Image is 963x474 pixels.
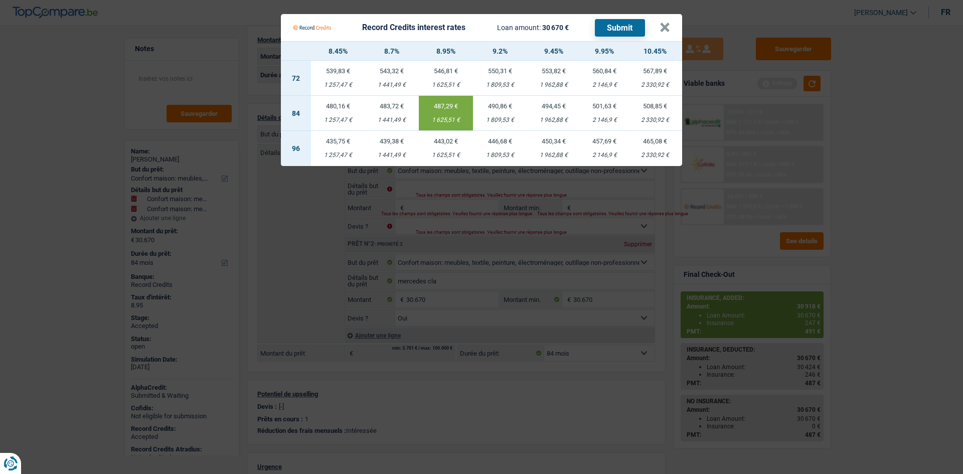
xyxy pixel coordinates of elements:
th: 10.45% [628,42,682,61]
div: 1 625,51 € [419,117,473,123]
div: 494,45 € [527,103,581,109]
th: 8.45% [311,42,365,61]
div: 490,86 € [473,103,527,109]
div: 2 330,92 € [628,82,682,88]
div: 439,38 € [365,138,419,144]
div: 1 625,51 € [419,152,473,159]
div: 1 625,51 € [419,82,473,88]
div: Record Credits interest rates [362,24,465,32]
div: 483,72 € [365,103,419,109]
div: 1 809,53 € [473,117,527,123]
div: 1 441,49 € [365,82,419,88]
div: 553,82 € [527,68,581,74]
div: 543,32 € [365,68,419,74]
div: 550,31 € [473,68,527,74]
button: × [660,23,670,33]
div: 2 330,92 € [628,117,682,123]
div: 1 962,88 € [527,117,581,123]
div: 1 809,53 € [473,82,527,88]
div: 1 962,88 € [527,82,581,88]
div: 480,16 € [311,103,365,109]
div: 446,68 € [473,138,527,144]
div: 465,08 € [628,138,682,144]
img: Record Credits [293,18,331,37]
th: 9.45% [527,42,581,61]
div: 1 257,47 € [311,82,365,88]
th: 8.95% [419,42,473,61]
div: 1 809,53 € [473,152,527,159]
th: 9.2% [473,42,527,61]
div: 1 257,47 € [311,152,365,159]
div: 457,69 € [581,138,628,144]
th: 9.95% [581,42,628,61]
div: 560,84 € [581,68,628,74]
div: 1 257,47 € [311,117,365,123]
div: 435,75 € [311,138,365,144]
div: 2 330,92 € [628,152,682,159]
div: 2 146,9 € [581,152,628,159]
div: 450,34 € [527,138,581,144]
div: 487,29 € [419,103,473,109]
div: 1 441,49 € [365,152,419,159]
div: 546,81 € [419,68,473,74]
div: 2 146,9 € [581,82,628,88]
div: 501,63 € [581,103,628,109]
th: 8.7% [365,42,419,61]
div: 1 962,88 € [527,152,581,159]
td: 96 [281,131,311,166]
div: 567,89 € [628,68,682,74]
div: 539,83 € [311,68,365,74]
button: Submit [595,19,645,37]
div: 2 146,9 € [581,117,628,123]
td: 84 [281,96,311,131]
span: 30 670 € [542,24,569,32]
td: 72 [281,61,311,96]
div: 508,85 € [628,103,682,109]
div: 443,02 € [419,138,473,144]
div: 1 441,49 € [365,117,419,123]
span: Loan amount: [497,24,541,32]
